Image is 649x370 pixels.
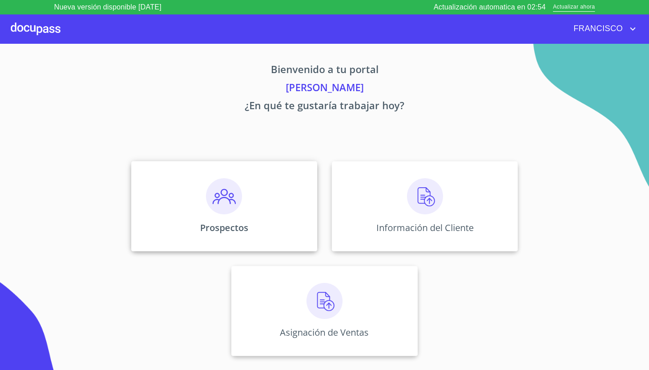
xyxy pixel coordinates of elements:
p: Bienvenido a tu portal [47,62,602,80]
img: prospectos.png [206,178,242,214]
button: account of current user [567,22,638,36]
img: carga.png [306,283,343,319]
span: FRANCISCO [567,22,627,36]
p: Actualización automatica en 02:54 [434,2,546,13]
p: ¿En qué te gustaría trabajar hoy? [47,98,602,116]
p: Prospectos [200,222,248,234]
p: Nueva versión disponible [DATE] [54,2,161,13]
span: Actualizar ahora [553,3,595,12]
p: [PERSON_NAME] [47,80,602,98]
p: Asignación de Ventas [280,326,369,338]
p: Información del Cliente [376,222,474,234]
img: carga.png [407,178,443,214]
